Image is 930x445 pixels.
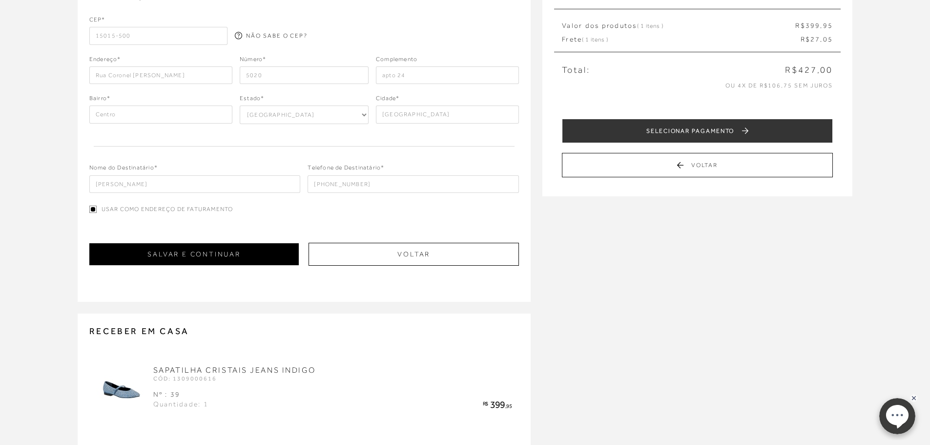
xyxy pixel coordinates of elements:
[562,153,833,177] button: Voltar
[562,35,608,44] span: Frete
[309,243,519,266] button: Voltar
[153,366,315,375] a: SAPATILHA CRISTAIS JEANS INDIGO
[801,35,810,43] span: R$
[89,27,228,44] input: _ _ _ _ _- _ _ _
[376,94,399,106] span: Cidade*
[89,243,299,265] button: SALVAR E CONTINUAR
[795,21,805,29] span: R$
[102,205,233,213] span: Usar como endereço de faturamento
[820,35,833,43] span: ,05
[376,66,519,84] input: Ex: bloco, apartamento, etc
[235,32,308,40] a: NÃO SABE O CEP?
[89,163,158,175] span: Nome do Destinatário*
[308,175,519,193] input: ( )
[490,399,505,410] span: 399
[89,325,519,337] h2: Receber em casa
[153,400,208,411] div: Quantidade: 1
[562,64,590,76] span: Total:
[240,55,266,66] span: Número*
[89,66,232,84] input: Rua, Logradouro, Avenida, etc
[376,55,417,66] span: Complemento
[562,21,663,31] span: Valor dos produtos
[89,94,110,106] span: Bairro*
[785,64,833,76] span: R$427,00
[153,390,181,398] span: Nº : 39
[820,21,833,29] span: ,95
[505,403,512,409] span: ,95
[810,35,820,43] span: 27
[89,206,97,213] input: Usar como endereço de faturamento
[240,94,264,106] span: Estado*
[97,359,145,408] img: SAPATILHA CRISTAIS JEANS INDIGO
[89,55,121,66] span: Endereço*
[806,21,821,29] span: 399
[637,22,663,29] span: ( 1 itens )
[308,163,384,175] span: Telefone de Destinatário*
[153,376,512,381] div: CÓD: 1309000616
[582,36,608,43] span: ( 1 itens )
[483,401,488,406] span: R$
[725,82,833,89] span: ou 4x de R$106,75 sem juros
[562,119,833,143] button: SELECIONAR PAGAMENTO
